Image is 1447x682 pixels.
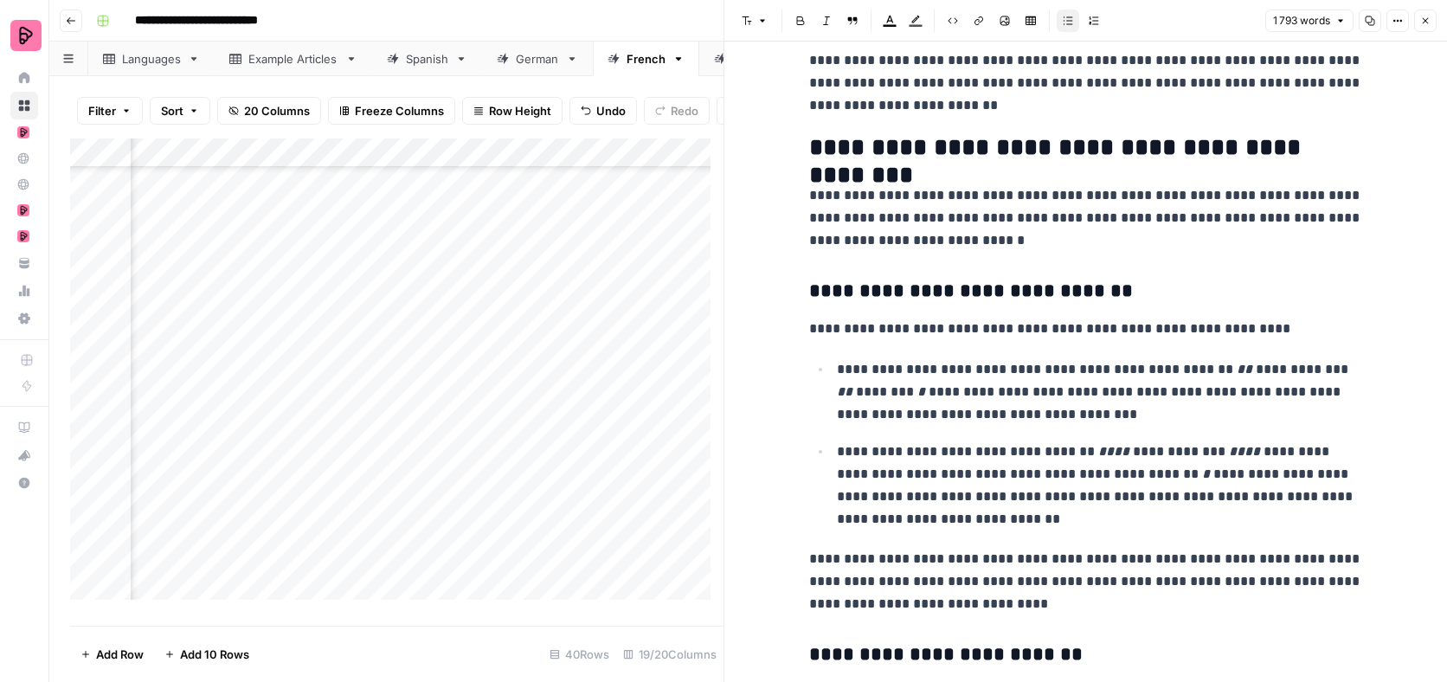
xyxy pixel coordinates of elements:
[88,102,116,119] span: Filter
[372,42,482,76] a: Spanish
[10,64,38,92] a: Home
[17,126,29,138] img: mhz6d65ffplwgtj76gcfkrq5icux
[10,20,42,51] img: Preply Logo
[70,640,154,668] button: Add Row
[406,50,448,68] div: Spanish
[11,442,37,468] div: What's new?
[10,414,38,441] a: AirOps Academy
[699,42,801,76] a: Arabic
[122,50,181,68] div: Languages
[154,640,260,668] button: Add 10 Rows
[248,50,338,68] div: Example Articles
[244,102,310,119] span: 20 Columns
[616,640,723,668] div: 19/20 Columns
[217,97,321,125] button: 20 Columns
[180,646,249,663] span: Add 10 Rows
[10,277,38,305] a: Usage
[10,249,38,277] a: Your Data
[17,204,29,216] img: mhz6d65ffplwgtj76gcfkrq5icux
[482,42,593,76] a: German
[1273,13,1330,29] span: 1 793 words
[355,102,444,119] span: Freeze Columns
[1265,10,1354,32] button: 1 793 words
[10,469,38,497] button: Help + Support
[489,102,551,119] span: Row Height
[10,92,38,119] a: Browse
[516,50,559,68] div: German
[88,42,215,76] a: Languages
[596,102,626,119] span: Undo
[77,97,143,125] button: Filter
[644,97,710,125] button: Redo
[17,230,29,242] img: mhz6d65ffplwgtj76gcfkrq5icux
[593,42,699,76] a: French
[627,50,666,68] div: French
[328,97,455,125] button: Freeze Columns
[10,14,38,57] button: Workspace: Preply
[671,102,698,119] span: Redo
[462,97,563,125] button: Row Height
[10,305,38,332] a: Settings
[161,102,183,119] span: Sort
[543,640,616,668] div: 40 Rows
[215,42,372,76] a: Example Articles
[569,97,637,125] button: Undo
[96,646,144,663] span: Add Row
[10,441,38,469] button: What's new?
[150,97,210,125] button: Sort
